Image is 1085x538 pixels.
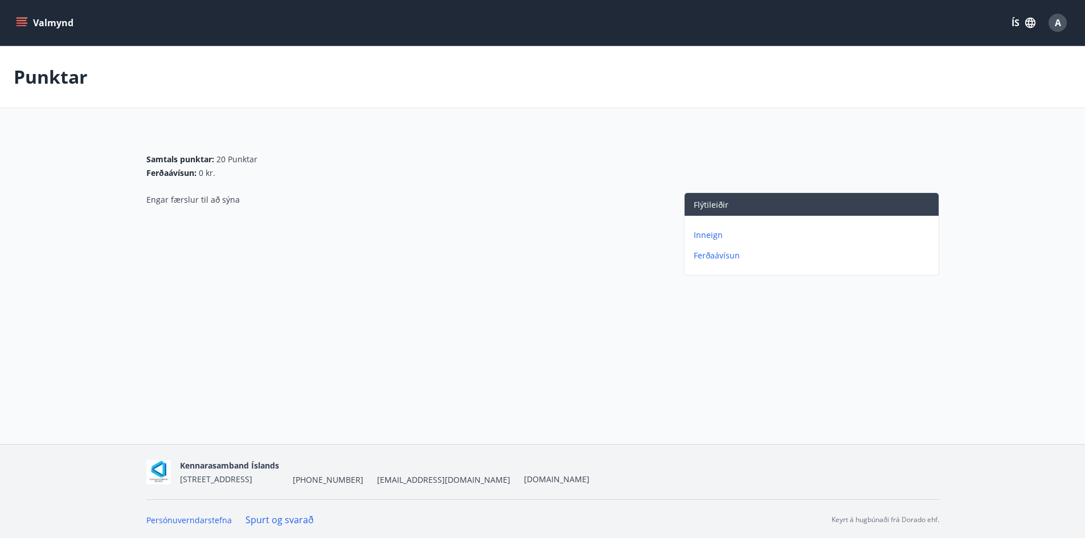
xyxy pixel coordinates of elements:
span: Kennarasamband Íslands [180,460,279,471]
p: Punktar [14,64,88,89]
p: Ferðaávísun [694,250,934,261]
img: AOgasd1zjyUWmx8qB2GFbzp2J0ZxtdVPFY0E662R.png [146,460,171,484]
span: 0 kr. [199,167,215,179]
span: Ferðaávísun : [146,167,196,179]
span: [PHONE_NUMBER] [293,474,363,486]
button: menu [14,13,78,33]
span: [EMAIL_ADDRESS][DOMAIN_NAME] [377,474,510,486]
span: Samtals punktar : [146,154,214,165]
a: [DOMAIN_NAME] [524,474,589,484]
span: 20 Punktar [216,154,257,165]
p: Inneign [694,229,934,241]
span: Flýtileiðir [694,199,728,210]
p: Keyrt á hugbúnaði frá Dorado ehf. [832,515,939,525]
span: [STREET_ADDRESS] [180,474,252,484]
span: A [1055,17,1061,29]
button: ÍS [1005,13,1042,33]
span: Engar færslur til að sýna [146,194,240,205]
button: A [1044,9,1071,36]
a: Persónuverndarstefna [146,515,232,525]
a: Spurt og svarað [245,514,314,526]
